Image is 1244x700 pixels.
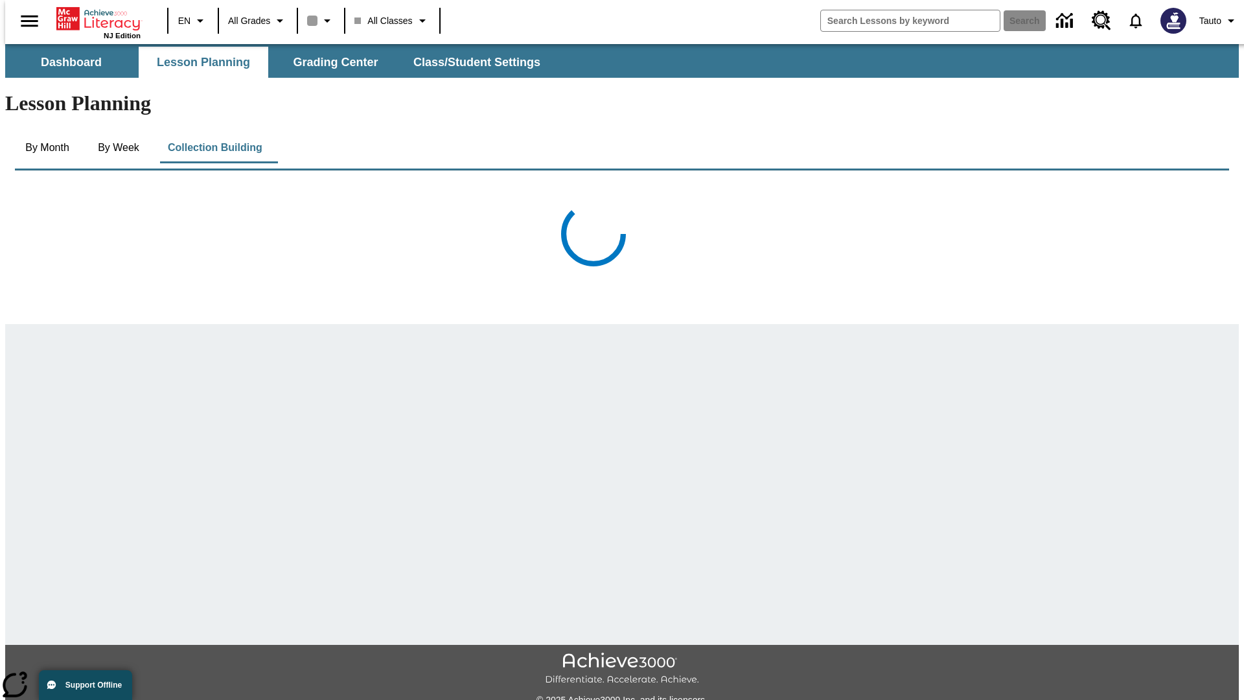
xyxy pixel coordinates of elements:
[56,6,141,32] a: Home
[10,2,49,40] button: Open side menu
[403,47,551,78] button: Class/Student Settings
[223,9,293,32] button: Grade: All Grades, Select a grade
[1199,14,1221,28] span: Tauto
[39,670,132,700] button: Support Offline
[56,5,141,40] div: Home
[1048,3,1084,39] a: Data Center
[1119,4,1153,38] a: Notifications
[1153,4,1194,38] button: Select a new avatar
[104,32,141,40] span: NJ Edition
[293,55,378,70] span: Grading Center
[5,44,1239,78] div: SubNavbar
[172,9,214,32] button: Language: EN, Select a language
[545,653,699,686] img: Achieve3000 Differentiate Accelerate Achieve
[413,55,540,70] span: Class/Student Settings
[1084,3,1119,38] a: Resource Center, Will open in new tab
[5,47,552,78] div: SubNavbar
[157,55,250,70] span: Lesson Planning
[6,47,136,78] button: Dashboard
[1160,8,1186,34] img: Avatar
[178,14,190,28] span: EN
[157,132,273,163] button: Collection Building
[228,14,270,28] span: All Grades
[86,132,151,163] button: By Week
[15,132,80,163] button: By Month
[349,9,435,32] button: Class: All Classes, Select your class
[65,681,122,690] span: Support Offline
[41,55,102,70] span: Dashboard
[139,47,268,78] button: Lesson Planning
[1194,9,1244,32] button: Profile/Settings
[821,10,1000,31] input: search field
[271,47,400,78] button: Grading Center
[5,91,1239,115] h1: Lesson Planning
[354,14,412,28] span: All Classes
